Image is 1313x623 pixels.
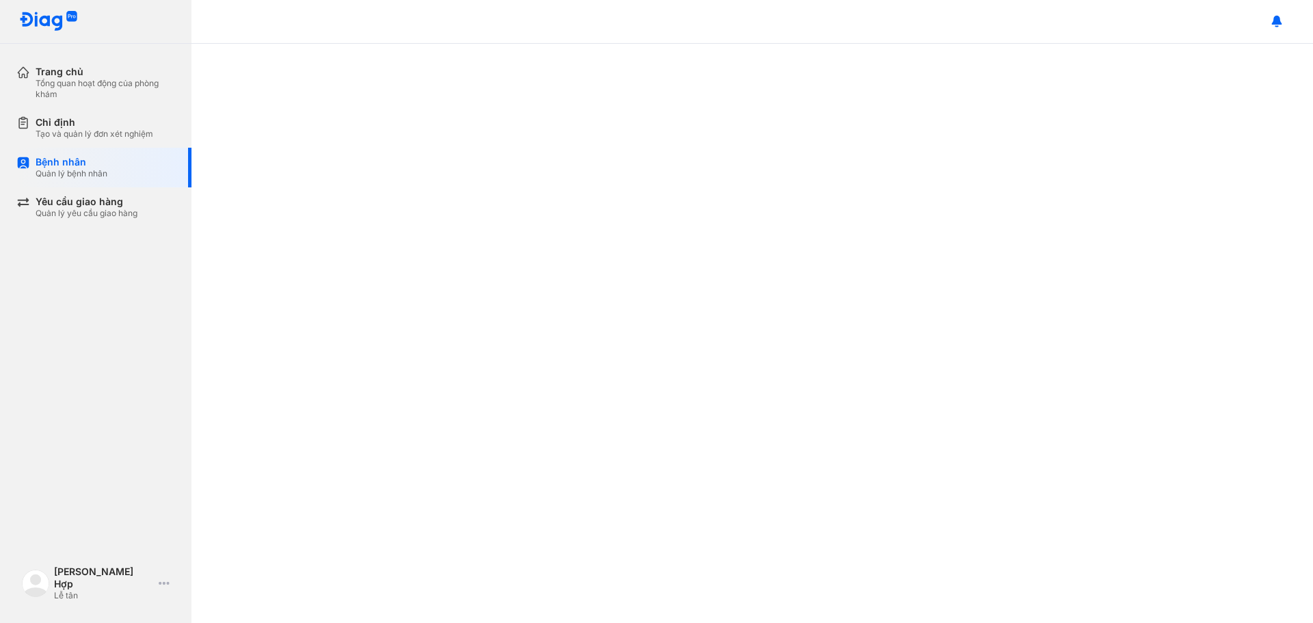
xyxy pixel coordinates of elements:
div: Tổng quan hoạt động của phòng khám [36,78,175,100]
div: Quản lý bệnh nhân [36,168,107,179]
div: Tạo và quản lý đơn xét nghiệm [36,129,153,140]
img: logo [19,11,78,32]
div: Chỉ định [36,116,153,129]
div: Quản lý yêu cầu giao hàng [36,208,137,219]
div: Trang chủ [36,66,175,78]
div: Yêu cầu giao hàng [36,196,137,208]
div: Bệnh nhân [36,156,107,168]
div: [PERSON_NAME] Hợp [54,566,153,590]
img: logo [22,570,49,597]
div: Lễ tân [54,590,153,601]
